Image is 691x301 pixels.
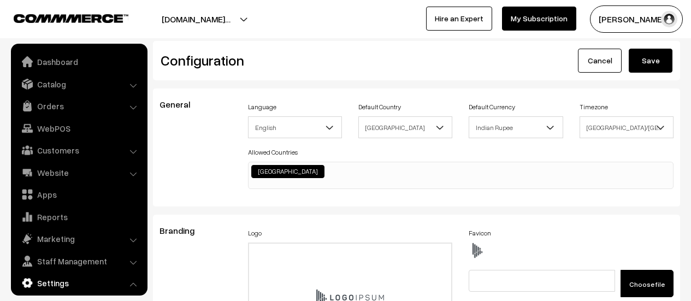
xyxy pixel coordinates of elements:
span: Asia/Kolkata [580,116,674,138]
label: Logo [248,228,262,238]
a: WebPOS [14,119,144,138]
a: Apps [14,185,144,204]
span: Choose file [629,280,665,288]
a: Cancel [578,49,622,73]
button: [PERSON_NAME] [590,5,683,33]
span: India [359,118,452,137]
img: user [661,11,677,27]
a: Website [14,163,144,182]
h2: Configuration [161,52,409,69]
label: Timezone [580,102,608,112]
a: Settings [14,273,144,293]
a: Reports [14,207,144,227]
span: Branding [160,225,208,236]
a: Marketing [14,229,144,249]
img: favicon.ico [469,243,485,259]
button: [DOMAIN_NAME]… [123,5,269,33]
a: Orders [14,96,144,116]
a: Hire an Expert [426,7,492,31]
a: My Subscription [502,7,576,31]
a: Staff Management [14,251,144,271]
a: Dashboard [14,52,144,72]
span: Indian Rupee [469,118,562,137]
label: Allowed Countries [248,147,298,157]
span: Indian Rupee [469,116,563,138]
label: Favicon [469,228,491,238]
span: General [160,99,203,110]
a: Customers [14,140,144,160]
span: Asia/Kolkata [580,118,673,137]
li: India [251,165,324,178]
label: Default Country [358,102,401,112]
a: COMMMERCE [14,11,109,24]
label: Language [248,102,276,112]
span: English [248,116,342,138]
span: English [249,118,341,137]
button: Save [629,49,672,73]
label: Default Currency [469,102,515,112]
span: India [358,116,452,138]
a: Catalog [14,74,144,94]
img: COMMMERCE [14,14,128,22]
